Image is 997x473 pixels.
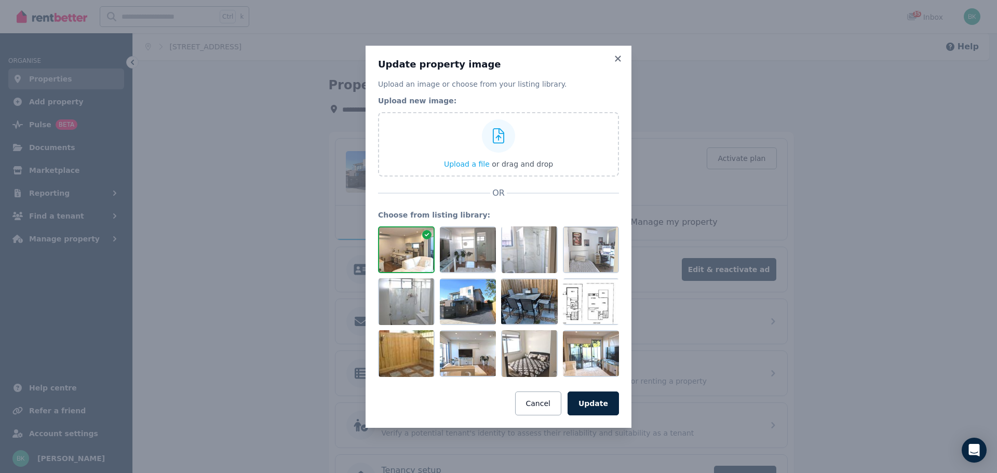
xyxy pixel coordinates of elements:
[568,391,619,415] button: Update
[444,159,553,169] button: Upload a file or drag and drop
[378,96,619,106] legend: Upload new image:
[492,160,553,168] span: or drag and drop
[378,58,619,71] h3: Update property image
[378,79,619,89] p: Upload an image or choose from your listing library.
[378,210,619,220] legend: Choose from listing library:
[962,438,987,463] div: Open Intercom Messenger
[490,187,507,199] span: OR
[444,160,490,168] span: Upload a file
[515,391,561,415] button: Cancel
